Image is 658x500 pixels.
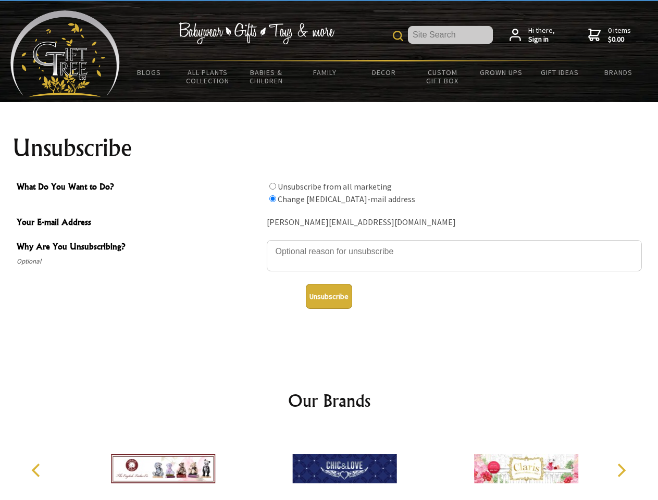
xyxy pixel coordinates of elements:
input: What Do You Want to Do? [269,195,276,202]
a: Gift Ideas [530,61,589,83]
h2: Our Brands [21,388,638,413]
a: Hi there,Sign in [510,26,555,44]
span: What Do You Want to Do? [17,180,262,195]
img: product search [393,31,403,41]
button: Previous [26,459,49,482]
button: Unsubscribe [306,284,352,309]
button: Next [610,459,632,482]
a: Decor [354,61,413,83]
span: Hi there, [528,26,555,44]
input: What Do You Want to Do? [269,183,276,190]
h1: Unsubscribe [13,135,646,160]
span: Your E-mail Address [17,216,262,231]
label: Unsubscribe from all marketing [278,181,392,192]
strong: $0.00 [608,35,631,44]
a: 0 items$0.00 [588,26,631,44]
a: BLOGS [120,61,179,83]
div: [PERSON_NAME][EMAIL_ADDRESS][DOMAIN_NAME] [267,215,642,231]
label: Change [MEDICAL_DATA]-mail address [278,194,415,204]
a: Babies & Children [237,61,296,92]
a: Grown Ups [471,61,530,83]
a: Brands [589,61,648,83]
a: Custom Gift Box [413,61,472,92]
strong: Sign in [528,35,555,44]
span: Why Are You Unsubscribing? [17,240,262,255]
input: Site Search [408,26,493,44]
a: Family [296,61,355,83]
img: Babywear - Gifts - Toys & more [178,22,334,44]
textarea: Why Are You Unsubscribing? [267,240,642,271]
a: All Plants Collection [179,61,238,92]
span: 0 items [608,26,631,44]
img: Babyware - Gifts - Toys and more... [10,10,120,97]
span: Optional [17,255,262,268]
